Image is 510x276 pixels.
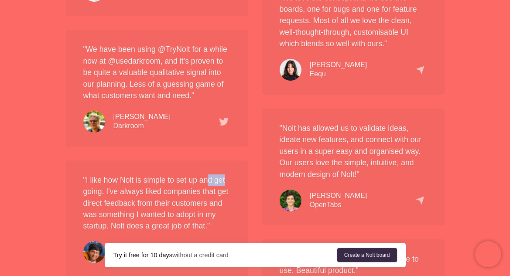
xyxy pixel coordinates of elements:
img: testimonial-jasper.06455394a6.jpg [83,111,105,133]
div: Darkroom [113,112,171,131]
div: [PERSON_NAME] [310,191,367,201]
img: capterra.78f6e3bf33.png [415,65,424,75]
p: "Nolt has allowed us to validate ideas, ideate new features, and connect with our users in a supe... [280,123,427,180]
div: [PERSON_NAME] [310,61,367,70]
div: Eequ [310,61,367,79]
iframe: Chatra live chat [475,241,501,267]
img: testimonial-avida.9237efe1a7.jpg [280,59,301,81]
strong: Try it free for 10 days [113,252,172,259]
img: testimonial-pranav.6c855e311b.jpg [83,241,105,263]
div: [PERSON_NAME] [113,112,171,122]
img: testimonial-umberto.2540ef7933.jpg [280,190,301,211]
div: without a credit card [113,251,337,259]
a: Create a Nolt board [337,248,397,262]
div: OpenTabs [310,191,367,210]
p: "We have been using @TryNolt for a while now at @usedarkroom, and it’s proven to be quite a valua... [83,44,231,101]
img: capterra.78f6e3bf33.png [415,196,424,205]
img: testimonial-tweet.366304717c.png [219,118,228,126]
p: "I like how Nolt is simple to set up and get going. I've always liked companies that get direct f... [83,174,231,232]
